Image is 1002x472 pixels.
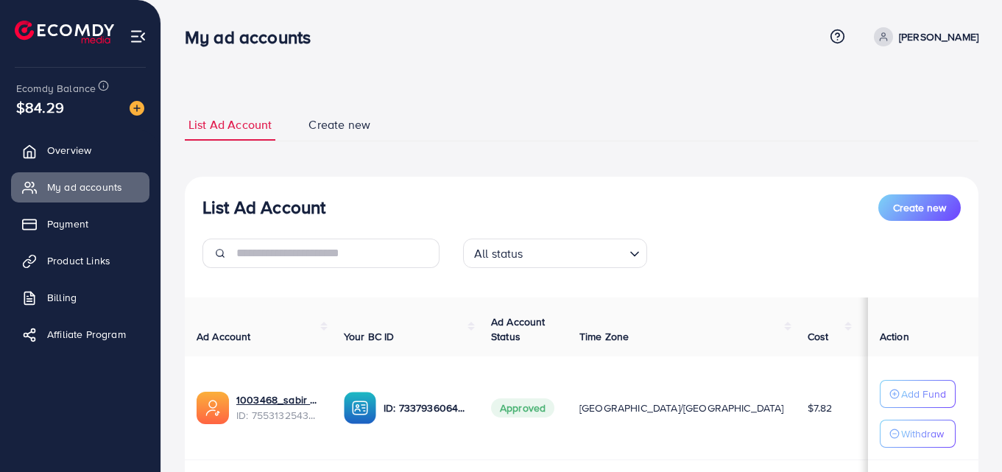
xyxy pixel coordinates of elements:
img: menu [130,28,147,45]
button: Create new [878,194,961,221]
a: Affiliate Program [11,320,149,349]
a: Billing [11,283,149,312]
span: Create new [308,116,370,133]
span: [GEOGRAPHIC_DATA]/[GEOGRAPHIC_DATA] [579,401,784,415]
span: List Ad Account [188,116,272,133]
span: Approved [491,398,554,418]
span: Ad Account Status [491,314,546,344]
a: [PERSON_NAME] [868,27,978,46]
span: ID: 7553132543537594376 [236,408,320,423]
span: Cost [808,329,829,344]
img: image [130,101,144,116]
span: Billing [47,290,77,305]
div: Search for option [463,239,647,268]
span: Payment [47,216,88,231]
span: Affiliate Program [47,327,126,342]
span: $84.29 [16,96,64,118]
input: Search for option [528,240,624,264]
span: Product Links [47,253,110,268]
h3: My ad accounts [185,27,322,48]
button: Add Fund [880,380,956,408]
span: Ad Account [197,329,251,344]
span: Time Zone [579,329,629,344]
div: <span class='underline'>1003468_sabir bhai_1758600780219</span></br>7553132543537594376 [236,392,320,423]
img: ic-ba-acc.ded83a64.svg [344,392,376,424]
span: Overview [47,143,91,158]
a: My ad accounts [11,172,149,202]
h3: List Ad Account [202,197,325,218]
a: Product Links [11,246,149,275]
a: Overview [11,135,149,165]
button: Withdraw [880,420,956,448]
span: Ecomdy Balance [16,81,96,96]
p: ID: 7337936064855851010 [384,399,468,417]
img: logo [15,21,114,43]
p: Withdraw [901,425,944,443]
a: Payment [11,209,149,239]
span: Action [880,329,909,344]
p: [PERSON_NAME] [899,28,978,46]
img: ic-ads-acc.e4c84228.svg [197,392,229,424]
a: 1003468_sabir bhai_1758600780219 [236,392,320,407]
span: $7.82 [808,401,833,415]
span: Your BC ID [344,329,395,344]
span: All status [471,243,526,264]
span: My ad accounts [47,180,122,194]
span: Create new [893,200,946,215]
p: Add Fund [901,385,946,403]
